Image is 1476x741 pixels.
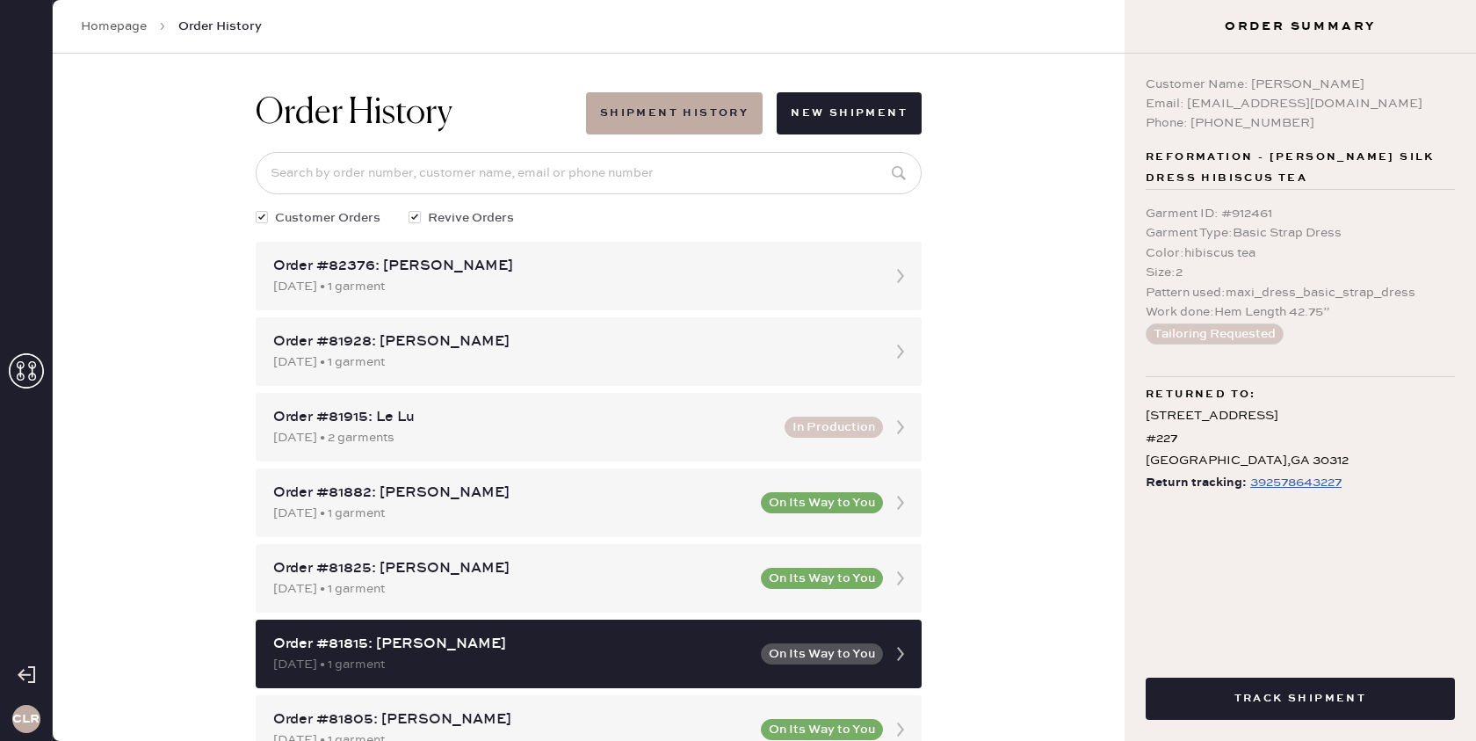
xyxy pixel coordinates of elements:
[1146,689,1455,706] a: Track Shipment
[273,331,872,352] div: Order #81928: [PERSON_NAME]
[428,208,514,228] span: Revive Orders
[1146,94,1455,113] div: Email: [EMAIL_ADDRESS][DOMAIN_NAME]
[273,483,750,504] div: Order #81882: [PERSON_NAME]
[586,92,763,134] button: Shipment History
[273,504,750,523] div: [DATE] • 1 garment
[1146,113,1455,133] div: Phone: [PHONE_NUMBER]
[1146,323,1284,345] button: Tailoring Requested
[1393,662,1468,737] iframe: Front Chat
[1146,204,1455,223] div: Garment ID : # 912461
[273,558,750,579] div: Order #81825: [PERSON_NAME]
[273,352,872,372] div: [DATE] • 1 garment
[1146,283,1455,302] div: Pattern used : maxi_dress_basic_strap_dress
[273,634,750,655] div: Order #81815: [PERSON_NAME]
[273,277,872,296] div: [DATE] • 1 garment
[1146,147,1455,189] span: Reformation - [PERSON_NAME] silk dress hibiscus tea
[1146,472,1247,494] span: Return tracking:
[12,713,40,725] h3: CLR
[178,18,262,35] span: Order History
[273,428,774,447] div: [DATE] • 2 garments
[761,643,883,665] button: On Its Way to You
[273,407,774,428] div: Order #81915: Le Lu
[1146,405,1455,472] div: [STREET_ADDRESS] #227 [GEOGRAPHIC_DATA] , GA 30312
[273,709,750,730] div: Order #81805: [PERSON_NAME]
[761,568,883,589] button: On Its Way to You
[1146,223,1455,243] div: Garment Type : Basic Strap Dress
[273,655,750,674] div: [DATE] • 1 garment
[1146,263,1455,282] div: Size : 2
[256,152,922,194] input: Search by order number, customer name, email or phone number
[1146,384,1256,405] span: Returned to:
[273,256,872,277] div: Order #82376: [PERSON_NAME]
[256,92,452,134] h1: Order History
[81,18,147,35] a: Homepage
[1125,18,1476,35] h3: Order Summary
[1146,302,1455,322] div: Work done : Hem Length 42.75”
[1146,678,1455,720] button: Track Shipment
[1250,472,1342,493] div: https://www.fedex.com/apps/fedextrack/?tracknumbers=392578643227&cntry_code=US
[785,417,883,438] button: In Production
[761,719,883,740] button: On Its Way to You
[1146,75,1455,94] div: Customer Name: [PERSON_NAME]
[1247,472,1342,494] a: 392578643227
[273,579,750,599] div: [DATE] • 1 garment
[777,92,922,134] button: New Shipment
[275,208,380,228] span: Customer Orders
[1146,243,1455,263] div: Color : hibiscus tea
[761,492,883,513] button: On Its Way to You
